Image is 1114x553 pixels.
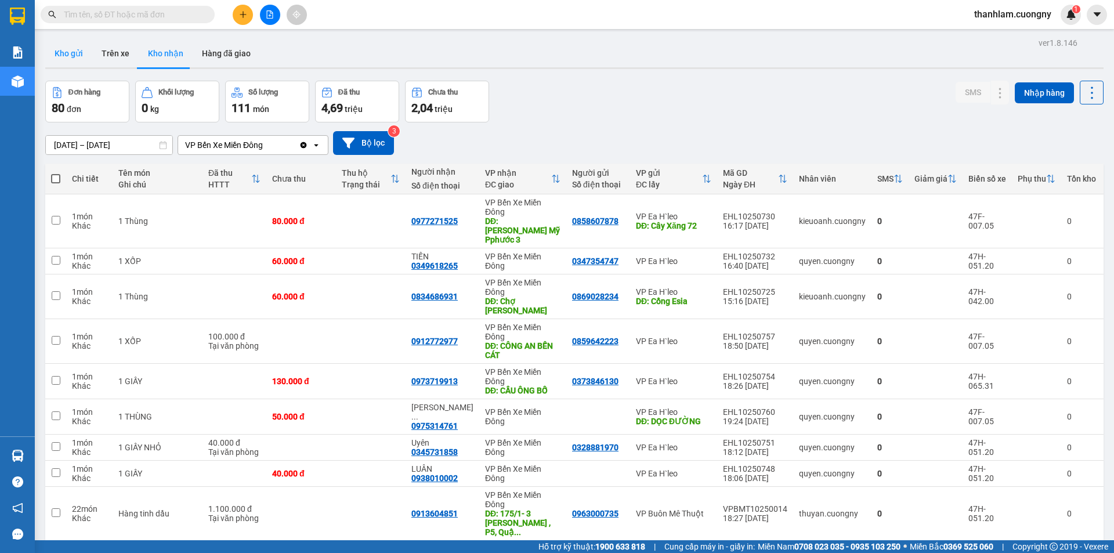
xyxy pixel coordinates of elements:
div: VP Bến Xe Miền Đông [185,139,263,151]
div: Mã GD [723,168,778,178]
div: VPBMT10250014 [723,504,787,514]
div: Ngày ĐH [723,180,778,189]
span: notification [12,503,23,514]
button: Số lượng111món [225,81,309,122]
span: | [654,540,656,553]
div: 0 [1067,377,1096,386]
div: SMS [877,174,894,183]
div: VP Buôn Mê Thuột [636,509,711,518]
div: VP Bến Xe Miền Đông [485,367,560,386]
div: Nhân viên [799,174,866,183]
button: Bộ lọc [333,131,394,155]
div: 1 Thùng [118,292,197,301]
div: Đã thu [338,88,360,96]
div: 130.000 đ [272,377,330,386]
div: 1 THÙNG [118,412,197,421]
div: Khác [72,447,107,457]
div: EHL10250751 [723,438,787,447]
span: 1 [1074,5,1078,13]
span: Miền Bắc [910,540,993,553]
div: DĐ: CẦU ÔNG BỐ [485,386,560,395]
div: 0869028234 [572,292,619,301]
span: caret-down [1092,9,1102,20]
div: EHL10250754 [723,372,787,381]
div: quyen.cuongny [799,443,866,452]
button: Khối lượng0kg [135,81,219,122]
button: Đã thu4,69 triệu [315,81,399,122]
span: 4,69 [321,101,343,115]
div: Người nhận [411,167,473,176]
div: ĐC lấy [636,180,702,189]
div: 0859642223 [572,337,619,346]
button: Hàng đã giao [193,39,260,67]
div: 50.000 đ [272,412,330,421]
strong: 1900 633 818 [595,542,645,551]
button: SMS [956,82,990,103]
div: 0328881970 [572,443,619,452]
div: 0349618265 [411,261,458,270]
input: Selected VP Bến Xe Miền Đông . [264,139,265,151]
span: triệu [435,104,453,114]
div: HTTT [208,180,251,189]
div: 1 món [72,332,107,341]
div: Ghi chú [118,180,197,189]
div: 47H-051.20 [968,252,1006,270]
div: quyen.cuongny [799,377,866,386]
div: 0 [1067,412,1096,421]
div: Người gửi [572,168,624,178]
div: Tại văn phòng [208,514,261,523]
div: Giảm giá [914,174,947,183]
div: VP Ea H`leo [636,377,711,386]
div: VP Ea H`leo [636,212,711,221]
div: 0 [877,412,903,421]
div: 18:06 [DATE] [723,474,787,483]
div: Chưa thu [428,88,458,96]
div: VP Ea H`leo [636,443,711,452]
div: 0977271525 [411,216,458,226]
div: EHL10250730 [723,212,787,221]
div: LUÂN [411,464,473,474]
div: Phụ thu [1018,174,1046,183]
div: 0373846130 [572,377,619,386]
div: 18:26 [DATE] [723,381,787,391]
div: EHL10250732 [723,252,787,261]
div: 0 [877,509,903,518]
span: Miền Nam [758,540,900,553]
div: Khác [72,417,107,426]
div: 0347354747 [572,256,619,266]
th: Toggle SortBy [1012,164,1061,194]
div: 40.000 đ [208,438,261,447]
div: kieuoanh.cuongny [799,216,866,226]
div: 18:50 [DATE] [723,341,787,350]
svg: open [312,140,321,150]
div: Biển số xe [968,174,1006,183]
input: Select a date range. [46,136,172,154]
th: Toggle SortBy [871,164,909,194]
button: Chưa thu2,04 triệu [405,81,489,122]
button: Đơn hàng80đơn [45,81,129,122]
div: TIẾN [411,252,473,261]
span: aim [292,10,301,19]
span: kg [150,104,159,114]
img: warehouse-icon [12,450,24,462]
div: ver 1.8.146 [1039,37,1077,49]
strong: 0369 525 060 [943,542,993,551]
div: Đơn hàng [68,88,100,96]
div: EHL10250760 [723,407,787,417]
span: 2,04 [411,101,433,115]
div: 0858607878 [572,216,619,226]
div: 1 món [72,407,107,417]
div: VP Bến Xe Miền Đông [485,323,560,341]
div: EHL10250725 [723,287,787,297]
div: Tồn kho [1067,174,1096,183]
div: Đã thu [208,168,251,178]
div: 0938010002 [411,474,458,483]
div: VP Bến Xe Miền Đông [485,278,560,297]
div: 47F-007.05 [968,212,1006,230]
div: 18:27 [DATE] [723,514,787,523]
div: Tên món [118,168,197,178]
button: Kho nhận [139,39,193,67]
div: Chưa thu [272,174,330,183]
div: 0913604851 [411,509,458,518]
strong: 0708 023 035 - 0935 103 250 [794,542,900,551]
